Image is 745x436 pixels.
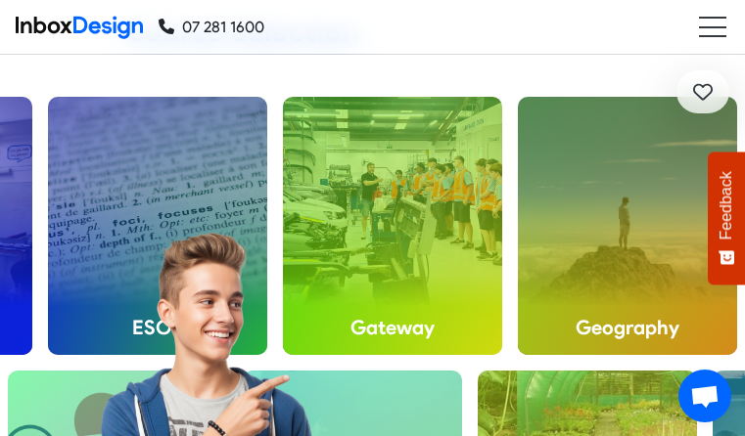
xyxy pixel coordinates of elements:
div: Open chat [678,370,731,422]
h4: ESOL [48,300,267,355]
h4: Gateway [283,300,502,355]
span: Feedback [718,171,735,240]
a: 07 281 1600 [159,16,264,39]
button: Feedback - Show survey [708,152,745,284]
h4: Geography [518,300,737,355]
